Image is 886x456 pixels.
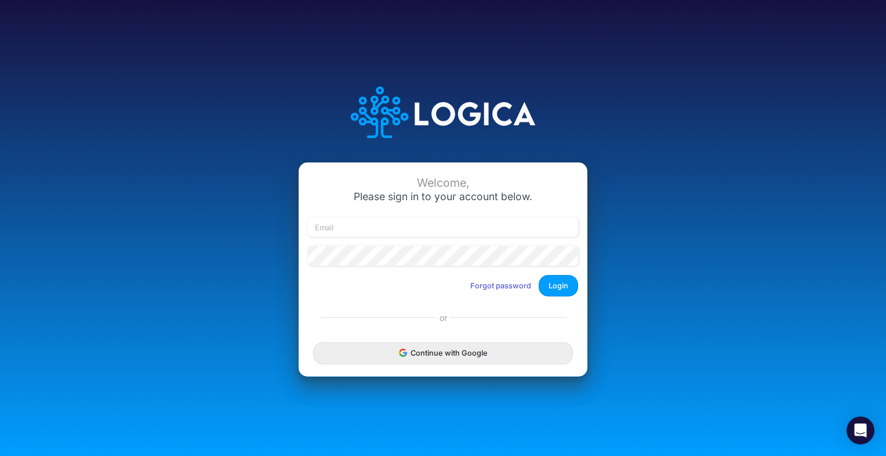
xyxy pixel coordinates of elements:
[308,176,578,190] div: Welcome,
[539,275,578,296] button: Login
[308,218,578,237] input: Email
[463,276,539,295] button: Forgot password
[354,190,532,202] span: Please sign in to your account below.
[313,342,573,364] button: Continue with Google
[847,417,874,444] div: Open Intercom Messenger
